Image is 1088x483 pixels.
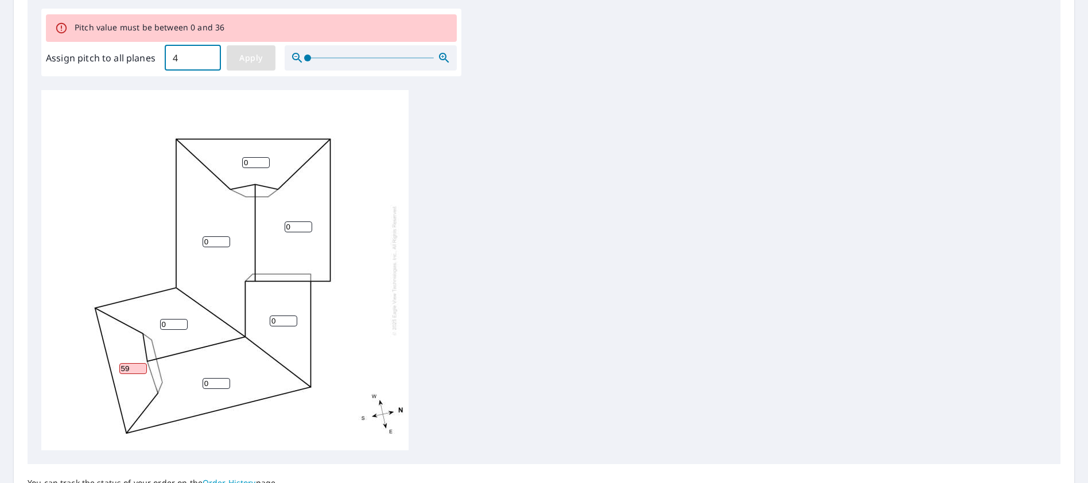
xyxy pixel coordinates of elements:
input: 00.0 [165,42,221,74]
div: Pitch value must be between 0 and 36 [75,18,224,38]
button: Apply [227,45,275,71]
label: Assign pitch to all planes [46,51,156,65]
span: Apply [236,51,266,65]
